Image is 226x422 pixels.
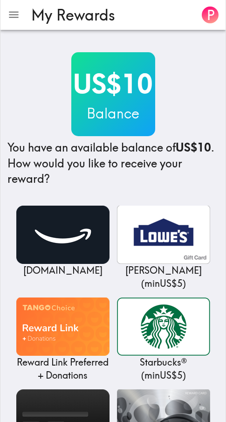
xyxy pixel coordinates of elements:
p: Reward Link Preferred + Donations [16,356,110,382]
a: Reward Link Preferred + DonationsReward Link Preferred + Donations [16,297,110,382]
a: Amazon.com[DOMAIN_NAME] [16,206,110,277]
img: Starbucks® [117,297,210,356]
p: [DOMAIN_NAME] [16,264,110,277]
b: US$10 [176,140,211,154]
span: P [207,7,215,23]
img: Amazon.com [16,206,110,264]
img: Lowe's [117,206,210,264]
h3: Balance [71,104,155,123]
img: Reward Link Preferred + Donations [16,297,110,356]
p: Starbucks® ( min US$5 ) [117,356,210,382]
h4: You have an available balance of . How would you like to receive your reward? [7,140,219,187]
a: Lowe's[PERSON_NAME] (minUS$5) [117,206,210,290]
p: [PERSON_NAME] ( min US$5 ) [117,264,210,290]
button: P [198,3,222,27]
a: Starbucks®Starbucks® (minUS$5) [117,297,210,382]
h3: My Rewards [31,6,191,24]
h2: US$10 [71,65,155,104]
